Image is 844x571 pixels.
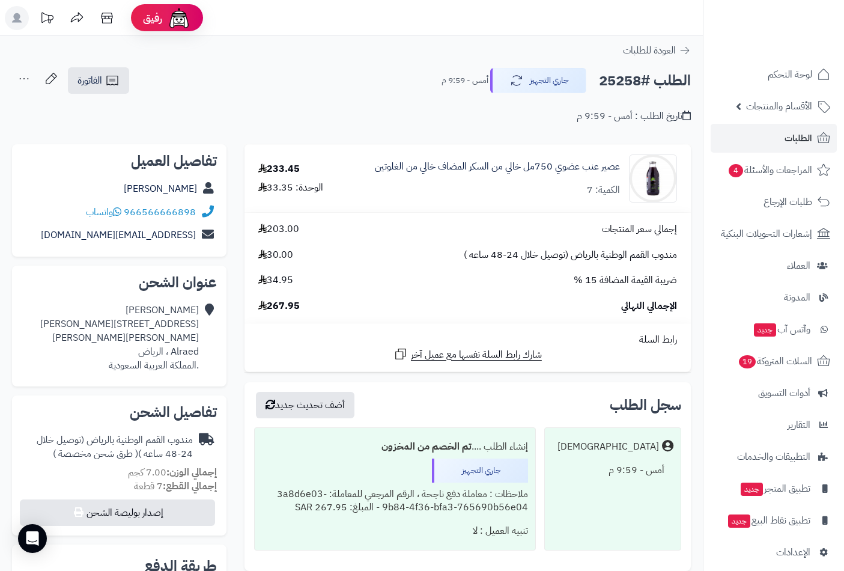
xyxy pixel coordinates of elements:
a: الإعدادات [711,538,837,567]
div: 233.45 [258,162,300,176]
small: أمس - 9:59 م [442,75,488,87]
span: الأقسام والمنتجات [746,98,812,115]
span: جديد [754,323,776,337]
a: طلبات الإرجاع [711,188,837,216]
a: أدوات التسويق [711,379,837,408]
small: 7 قطعة [134,479,217,493]
a: [PERSON_NAME] [124,182,197,196]
div: إنشاء الطلب .... [262,435,528,459]
a: المدونة [711,283,837,312]
h2: تفاصيل الشحن [22,405,217,420]
span: لوحة التحكم [768,66,812,83]
a: الطلبات [711,124,837,153]
span: أدوات التسويق [758,385,810,402]
img: ai-face.png [167,6,191,30]
span: جديد [728,515,750,528]
span: 267.95 [258,299,300,313]
a: [EMAIL_ADDRESS][DOMAIN_NAME] [41,228,196,242]
a: تطبيق المتجرجديد [711,474,837,503]
span: الإعدادات [776,544,810,561]
img: logo-2.png [762,16,833,41]
h2: تفاصيل العميل [22,154,217,168]
div: الكمية: 7 [587,183,620,197]
small: 7.00 كجم [128,465,217,480]
button: أضف تحديث جديد [256,392,354,418]
span: 4 [728,163,744,178]
a: إشعارات التحويلات البنكية [711,219,837,248]
span: رفيق [143,11,162,25]
h2: الطلب #25258 [599,69,691,93]
span: جديد [741,483,763,496]
span: تطبيق المتجر [739,480,810,497]
button: إصدار بوليصة الشحن [20,499,215,526]
span: الإجمالي النهائي [621,299,677,313]
a: المراجعات والأسئلة4 [711,156,837,185]
a: الفاتورة [68,67,129,94]
div: تاريخ الطلب : أمس - 9:59 م [577,109,691,123]
h2: عنوان الشحن [22,275,217,290]
div: ملاحظات : معاملة دفع ناجحة ، الرقم المرجعي للمعاملة: 3a8d6e03-9b84-4f36-bfa3-765690b56e04 - المبل... [262,483,528,520]
span: تطبيق نقاط البيع [727,512,810,529]
span: المراجعات والأسئلة [727,162,812,179]
a: وآتس آبجديد [711,315,837,344]
span: ضريبة القيمة المضافة 15 % [574,273,677,287]
span: التقارير [788,417,810,433]
h3: سجل الطلب [610,398,681,412]
a: التقارير [711,411,837,439]
span: 19 [738,355,756,369]
span: الطلبات [785,130,812,147]
span: إشعارات التحويلات البنكية [721,225,812,242]
b: تم الخصم من المخزون [381,439,472,454]
span: إجمالي سعر المنتجات [602,222,677,236]
strong: إجمالي القطع: [163,479,217,493]
div: الوحدة: 33.35 [258,181,323,195]
a: السلات المتروكة19 [711,347,837,376]
span: السلات المتروكة [738,353,812,370]
span: التطبيقات والخدمات [737,448,810,465]
div: Open Intercom Messenger [18,524,47,553]
span: شارك رابط السلة نفسها مع عميل آخر [411,348,542,362]
a: التطبيقات والخدمات [711,442,837,471]
div: [DEMOGRAPHIC_DATA] [557,440,659,454]
strong: إجمالي الوزن: [166,465,217,480]
span: وآتس آب [753,321,810,338]
div: [PERSON_NAME] [STREET_ADDRESS][PERSON_NAME][PERSON_NAME][PERSON_NAME] Alraed ، الرياض .المملكة ال... [22,304,199,372]
div: مندوب القمم الوطنية بالرياض (توصيل خلال 24-48 ساعه ) [22,433,193,461]
a: عصير عنب عضوي 750مل خالي من السكر المضاف خالي من الغلوتين [375,160,620,174]
a: لوحة التحكم [711,60,837,89]
span: مندوب القمم الوطنية بالرياض (توصيل خلال 24-48 ساعه ) [464,248,677,262]
div: رابط السلة [249,333,686,347]
a: العودة للطلبات [623,43,691,58]
span: 34.95 [258,273,293,287]
img: 1738007448-8024046245012-90x90.jpg [630,154,676,203]
div: تنبيه العميل : لا [262,519,528,543]
a: تطبيق نقاط البيعجديد [711,506,837,535]
span: 30.00 [258,248,293,262]
div: أمس - 9:59 م [552,459,673,482]
span: 203.00 [258,222,299,236]
span: المدونة [784,289,810,306]
a: تحديثات المنصة [32,6,62,33]
a: واتساب [86,205,121,219]
button: جاري التجهيز [490,68,586,93]
span: العملاء [787,257,810,274]
div: جاري التجهيز [432,459,528,483]
span: ( طرق شحن مخصصة ) [53,447,138,461]
a: العملاء [711,251,837,280]
a: شارك رابط السلة نفسها مع عميل آخر [393,347,542,362]
a: 966566666898 [124,205,196,219]
span: طلبات الإرجاع [764,194,812,210]
span: الفاتورة [77,73,102,88]
span: العودة للطلبات [623,43,676,58]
